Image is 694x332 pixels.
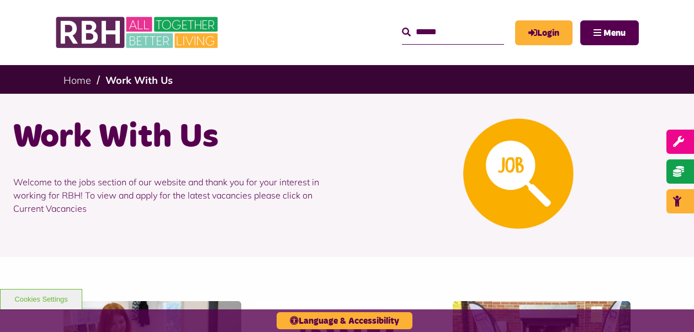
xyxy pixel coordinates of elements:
[13,159,339,232] p: Welcome to the jobs section of our website and thank you for your interest in working for RBH! To...
[580,20,639,45] button: Navigation
[277,312,412,329] button: Language & Accessibility
[463,119,574,229] img: Looking For A Job
[515,20,573,45] a: MyRBH
[63,74,91,87] a: Home
[105,74,173,87] a: Work With Us
[603,29,626,38] span: Menu
[13,116,339,159] h1: Work With Us
[644,282,694,332] iframe: Netcall Web Assistant for live chat
[55,11,221,54] img: RBH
